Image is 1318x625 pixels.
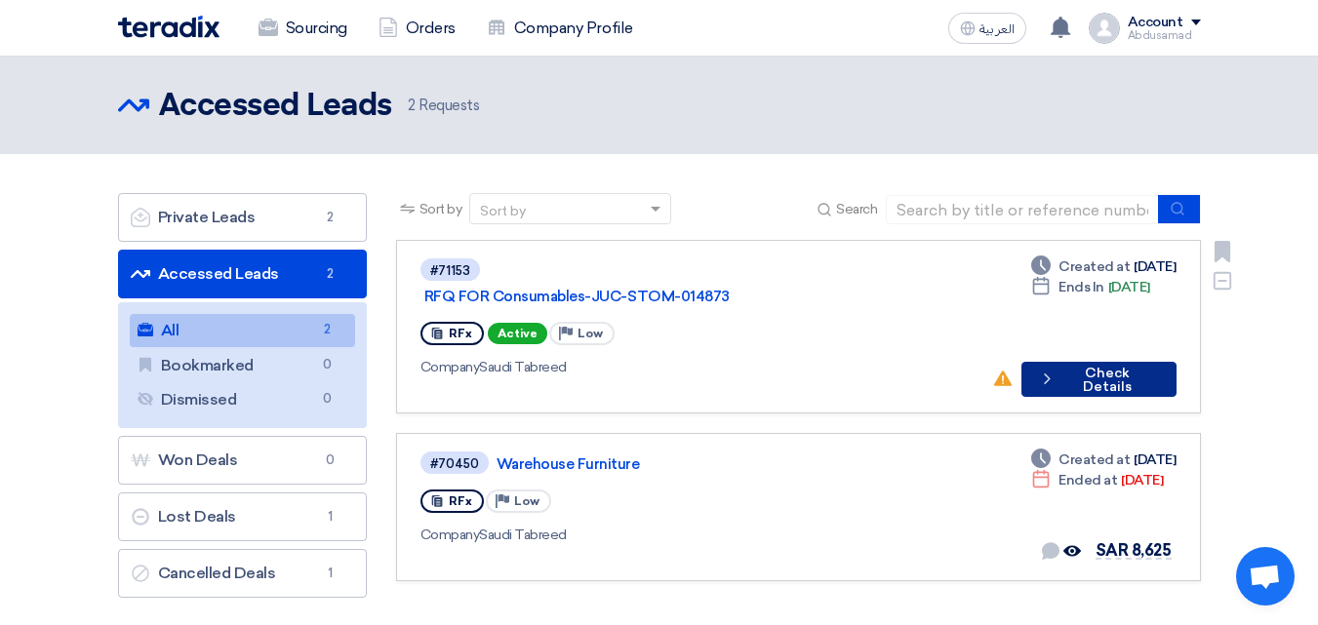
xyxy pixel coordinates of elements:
[488,323,547,344] span: Active
[1031,277,1150,297] div: [DATE]
[449,327,472,340] span: RFx
[948,13,1026,44] button: العربية
[130,383,355,416] a: Dismissed
[130,349,355,382] a: Bookmarked
[319,450,342,470] span: 0
[836,199,877,219] span: Search
[1058,256,1130,277] span: Created at
[118,250,367,298] a: Accessed Leads2
[1128,30,1201,41] div: Abdusamad
[319,264,342,284] span: 2
[243,7,363,50] a: Sourcing
[408,97,416,114] span: 2
[118,193,367,242] a: Private Leads2
[1096,541,1172,560] span: SAR 8,625
[1089,13,1120,44] img: profile_test.png
[159,87,392,126] h2: Accessed Leads
[1058,277,1104,297] span: Ends In
[319,208,342,227] span: 2
[420,357,977,377] div: Saudi Tabreed
[319,564,342,583] span: 1
[319,507,342,527] span: 1
[1021,362,1177,397] button: Check Details
[1031,449,1176,470] div: [DATE]
[118,16,220,38] img: Teradix logo
[430,457,479,470] div: #70450
[118,436,367,485] a: Won Deals0
[424,288,912,305] a: RFQ FOR Consumables-JUC-STOM-014873
[480,201,526,221] div: Sort by
[420,525,988,545] div: Saudi Tabreed
[979,22,1015,36] span: العربية
[1236,547,1295,605] a: Open chat
[1031,470,1163,490] div: [DATE]
[497,455,984,473] a: Warehouse Furniture
[419,199,462,219] span: Sort by
[420,527,480,543] span: Company
[316,355,339,375] span: 0
[1031,256,1176,277] div: [DATE]
[578,327,603,340] span: Low
[1058,449,1130,470] span: Created at
[363,7,471,50] a: Orders
[408,95,480,117] span: Requests
[420,359,480,375] span: Company
[118,549,367,598] a: Cancelled Deals1
[130,314,355,347] a: All
[471,7,649,50] a: Company Profile
[1058,470,1117,490] span: Ended at
[886,195,1159,224] input: Search by title or reference number
[316,320,339,340] span: 2
[430,264,470,277] div: #71153
[316,389,339,410] span: 0
[118,492,367,541] a: Lost Deals1
[514,494,539,508] span: Low
[449,494,472,508] span: RFx
[1128,15,1183,31] div: Account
